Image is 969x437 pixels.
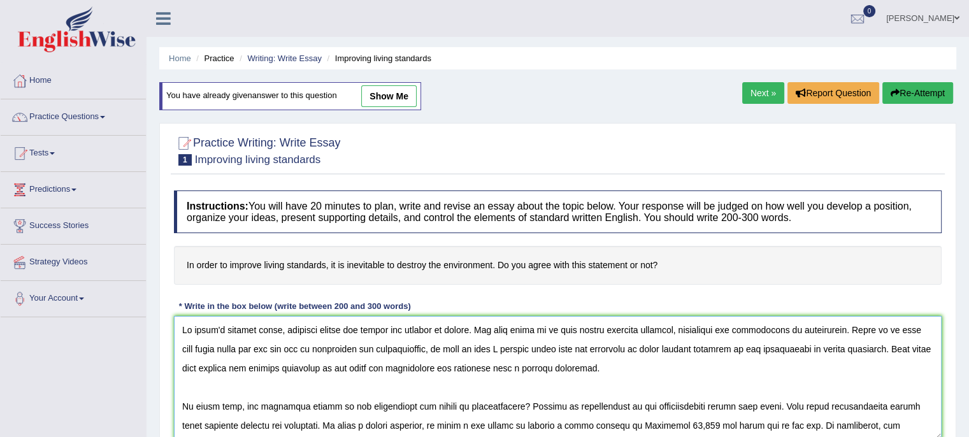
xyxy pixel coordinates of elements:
[159,82,421,110] div: You have already given answer to this question
[174,190,942,233] h4: You will have 20 minutes to plan, write and revise an essay about the topic below. Your response ...
[1,99,146,131] a: Practice Questions
[187,201,248,211] b: Instructions:
[247,54,322,63] a: Writing: Write Essay
[742,82,784,104] a: Next »
[1,245,146,276] a: Strategy Videos
[787,82,879,104] button: Report Question
[174,134,340,166] h2: Practice Writing: Write Essay
[169,54,191,63] a: Home
[1,281,146,313] a: Your Account
[1,63,146,95] a: Home
[178,154,192,166] span: 1
[1,172,146,204] a: Predictions
[174,246,942,285] h4: In order to improve living standards, it is inevitable to destroy the environment. Do you agree w...
[361,85,417,107] a: show me
[195,154,320,166] small: Improving living standards
[1,208,146,240] a: Success Stories
[863,5,876,17] span: 0
[193,52,234,64] li: Practice
[324,52,431,64] li: Improving living standards
[1,136,146,168] a: Tests
[882,82,953,104] button: Re-Attempt
[174,301,415,313] div: * Write in the box below (write between 200 and 300 words)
